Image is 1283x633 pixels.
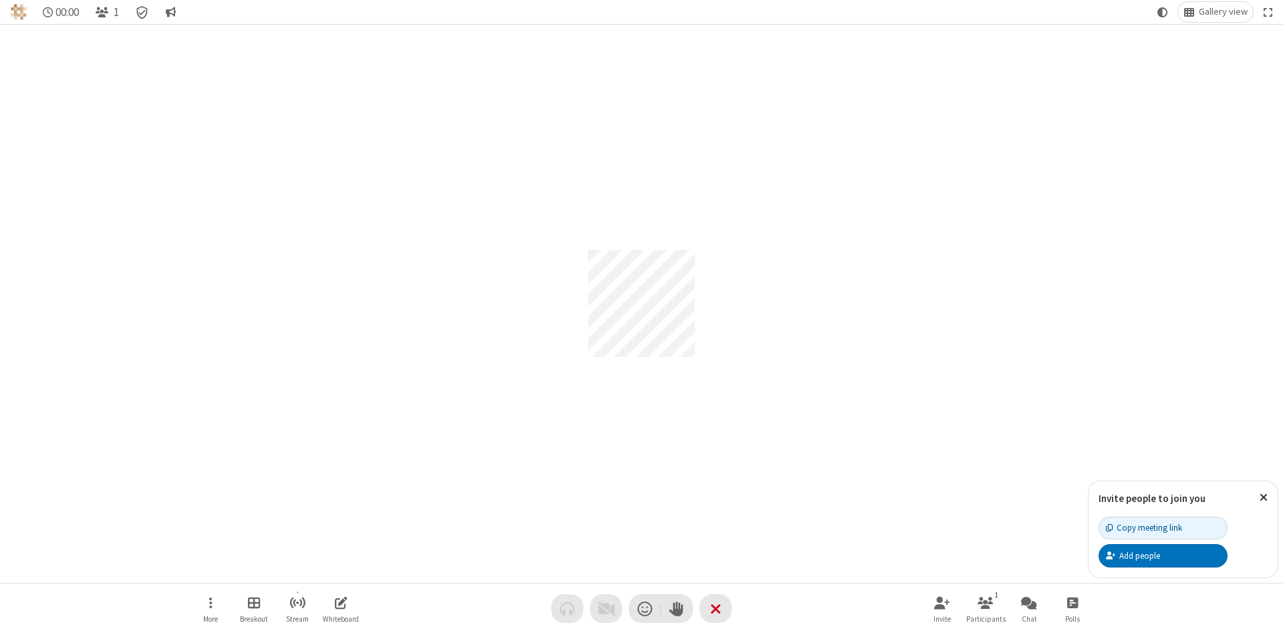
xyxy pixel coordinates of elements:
[1065,615,1080,623] span: Polls
[1099,492,1205,505] label: Invite people to join you
[1052,590,1093,628] button: Open poll
[321,590,361,628] button: Open shared whiteboard
[11,4,27,20] img: QA Selenium DO NOT DELETE OR CHANGE
[1199,7,1248,17] span: Gallery view
[934,615,951,623] span: Invite
[629,594,661,623] button: Send a reaction
[277,590,317,628] button: Start streaming
[114,6,119,19] span: 1
[551,594,583,623] button: Audio problem - check your Internet connection or call by phone
[90,2,124,22] button: Open participant list
[1022,615,1037,623] span: Chat
[700,594,732,623] button: End or leave meeting
[1250,481,1278,514] button: Close popover
[1009,590,1049,628] button: Open chat
[1099,517,1228,539] button: Copy meeting link
[234,590,274,628] button: Manage Breakout Rooms
[55,6,79,19] span: 00:00
[1099,544,1228,567] button: Add people
[323,615,359,623] span: Whiteboard
[1178,2,1253,22] button: Change layout
[286,615,309,623] span: Stream
[1258,2,1278,22] button: Fullscreen
[661,594,693,623] button: Raise hand
[37,2,85,22] div: Timer
[203,615,218,623] span: More
[966,615,1006,623] span: Participants
[190,590,231,628] button: Open menu
[991,589,1002,601] div: 1
[1152,2,1173,22] button: Using system theme
[922,590,962,628] button: Invite participants (Alt+I)
[966,590,1006,628] button: Open participant list
[130,2,155,22] div: Meeting details Encryption enabled
[160,2,181,22] button: Conversation
[240,615,268,623] span: Breakout
[590,594,622,623] button: Video
[1106,521,1182,534] div: Copy meeting link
